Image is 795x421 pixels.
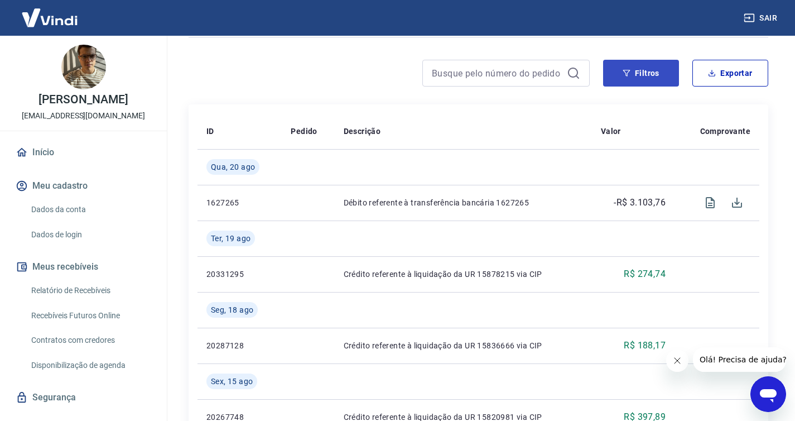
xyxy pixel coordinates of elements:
p: R$ 274,74 [624,267,666,281]
a: Disponibilização de agenda [27,354,153,377]
span: Ter, 19 ago [211,233,250,244]
p: Comprovante [700,126,750,137]
iframe: Fechar mensagem [666,350,688,372]
button: Meus recebíveis [13,255,153,279]
img: Vindi [13,1,86,35]
button: Filtros [603,60,679,87]
span: Download [724,189,750,216]
a: Dados da conta [27,198,153,221]
p: [EMAIL_ADDRESS][DOMAIN_NAME] [22,110,145,122]
button: Sair [741,8,782,28]
a: Recebíveis Futuros Online [27,304,153,327]
p: -R$ 3.103,76 [614,196,666,209]
button: Exportar [692,60,768,87]
span: Olá! Precisa de ajuda? [7,8,94,17]
p: 20287128 [206,340,273,351]
a: Segurança [13,385,153,410]
p: Pedido [291,126,317,137]
p: R$ 188,17 [624,339,666,352]
p: Crédito referente à liquidação da UR 15878215 via CIP [344,269,583,280]
img: f882aa9d-258a-419a-b930-6207a7804c9c.jpeg [61,45,106,89]
p: 1627265 [206,197,273,208]
p: 20331295 [206,269,273,280]
iframe: Mensagem da empresa [693,347,786,372]
button: Meu cadastro [13,174,153,198]
a: Início [13,140,153,165]
span: Visualizar [697,189,724,216]
p: ID [206,126,214,137]
span: Qua, 20 ago [211,161,255,173]
p: Descrição [344,126,381,137]
span: Seg, 18 ago [211,304,253,315]
p: [PERSON_NAME] [38,94,128,106]
p: Valor [601,126,621,137]
a: Dados de login [27,223,153,246]
p: Crédito referente à liquidação da UR 15836666 via CIP [344,340,583,351]
a: Relatório de Recebíveis [27,279,153,302]
input: Busque pelo número do pedido [432,65,562,82]
a: Contratos com credores [27,329,153,352]
iframe: Botão para abrir a janela de mensagens [750,376,786,412]
span: Sex, 15 ago [211,376,253,387]
p: Débito referente à transferência bancária 1627265 [344,197,583,208]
